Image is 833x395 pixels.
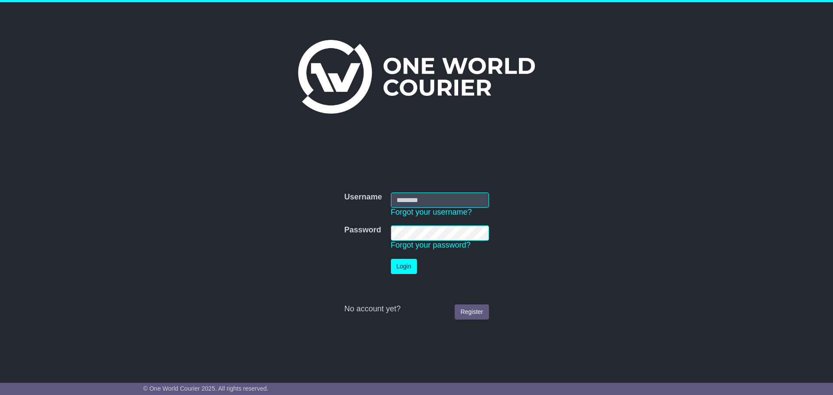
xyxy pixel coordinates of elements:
label: Username [344,193,382,202]
span: © One World Courier 2025. All rights reserved. [143,385,269,392]
a: Forgot your password? [391,241,471,249]
a: Register [455,304,489,320]
img: One World [298,40,535,114]
a: Forgot your username? [391,208,472,216]
label: Password [344,225,381,235]
button: Login [391,259,417,274]
div: No account yet? [344,304,489,314]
